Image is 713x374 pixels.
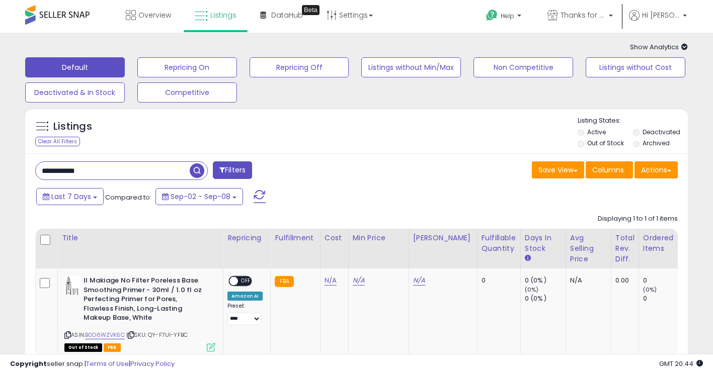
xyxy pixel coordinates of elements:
button: Repricing On [137,57,237,77]
button: Filters [213,161,252,179]
span: Compared to: [105,193,151,202]
label: Deactivated [643,128,680,136]
button: Columns [586,161,633,178]
a: Privacy Policy [130,359,175,368]
span: Show Analytics [630,42,688,52]
span: DataHub [271,10,303,20]
h5: Listings [53,120,92,134]
b: Il Makiage No Filter Poreless Base Smoothing Primer - 30ml / 1.0 fl oz Perfecting Primer for Pore... [84,276,206,325]
div: 0 [643,276,684,285]
div: Ordered Items [643,233,680,254]
span: Sep-02 - Sep-08 [171,192,230,202]
small: (0%) [525,286,539,294]
button: Listings without Cost [586,57,685,77]
a: Hi [PERSON_NAME] [629,10,687,33]
div: Cost [325,233,344,243]
span: 2025-09-16 20:44 GMT [659,359,703,368]
button: Deactivated & In Stock [25,82,125,103]
small: (0%) [643,286,657,294]
div: 0 [643,294,684,303]
div: Fulfillment [275,233,315,243]
label: Archived [643,139,670,147]
button: Save View [532,161,584,178]
i: Get Help [486,9,498,22]
a: Help [478,2,531,33]
div: seller snap | | [10,359,175,369]
button: Competitive [137,82,237,103]
label: Active [587,128,606,136]
span: Listings [210,10,236,20]
div: Clear All Filters [35,137,80,146]
div: Amazon AI [227,292,263,301]
div: N/A [570,276,603,285]
span: Overview [138,10,171,20]
label: Out of Stock [587,139,624,147]
span: All listings that are currently out of stock and unavailable for purchase on Amazon [64,343,102,352]
div: Preset: [227,303,263,325]
p: Listing States: [578,116,688,126]
button: Actions [635,161,678,178]
span: OFF [238,277,254,286]
button: Repricing Off [250,57,349,77]
span: Help [501,12,514,20]
div: 0.00 [615,276,631,285]
img: 41Hw5GQ4snL._SL40_.jpg [64,276,81,296]
div: Fulfillable Quantity [482,233,516,254]
strong: Copyright [10,359,47,368]
div: Total Rev. Diff. [615,233,635,264]
div: Title [62,233,219,243]
a: N/A [353,275,365,286]
small: FBA [275,276,293,287]
span: Last 7 Days [51,192,91,202]
div: Min Price [353,233,405,243]
div: Days In Stock [525,233,562,254]
small: Days In Stock. [525,254,531,263]
span: | SKU: QY-F7UI-YFBC [126,331,188,339]
a: B0D6WZVK6C [85,331,125,339]
div: Displaying 1 to 1 of 1 items [598,214,678,224]
div: Avg Selling Price [570,233,607,264]
button: Non Competitive [473,57,573,77]
span: Hi [PERSON_NAME] [642,10,680,20]
a: N/A [325,275,337,286]
div: [PERSON_NAME] [413,233,473,243]
button: Sep-02 - Sep-08 [155,188,243,205]
a: Terms of Use [86,359,129,368]
button: Default [25,57,125,77]
div: Repricing [227,233,266,243]
div: 0 (0%) [525,294,566,303]
span: FBA [104,343,121,352]
button: Last 7 Days [36,188,104,205]
div: Tooltip anchor [302,5,320,15]
a: N/A [413,275,425,286]
span: Thanks for choosing Us [561,10,606,20]
span: Columns [592,165,624,175]
button: Listings without Min/Max [361,57,461,77]
div: 0 (0%) [525,276,566,285]
div: 0 [482,276,513,285]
